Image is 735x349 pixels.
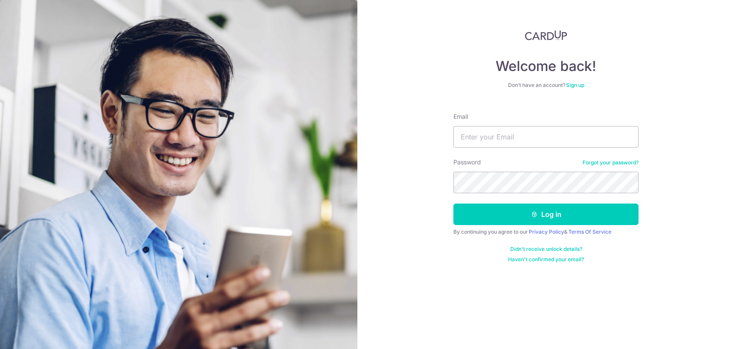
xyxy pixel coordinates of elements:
a: Terms Of Service [568,229,611,235]
a: Didn't receive unlock details? [510,246,582,253]
h4: Welcome back! [453,58,639,75]
a: Privacy Policy [529,229,564,235]
label: Email [453,112,468,121]
a: Sign up [566,82,584,88]
div: Don’t have an account? [453,82,639,89]
button: Log in [453,204,639,225]
a: Forgot your password? [583,159,639,166]
img: CardUp Logo [525,30,567,40]
label: Password [453,158,481,167]
div: By continuing you agree to our & [453,229,639,235]
a: Haven't confirmed your email? [508,256,584,263]
input: Enter your Email [453,126,639,148]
